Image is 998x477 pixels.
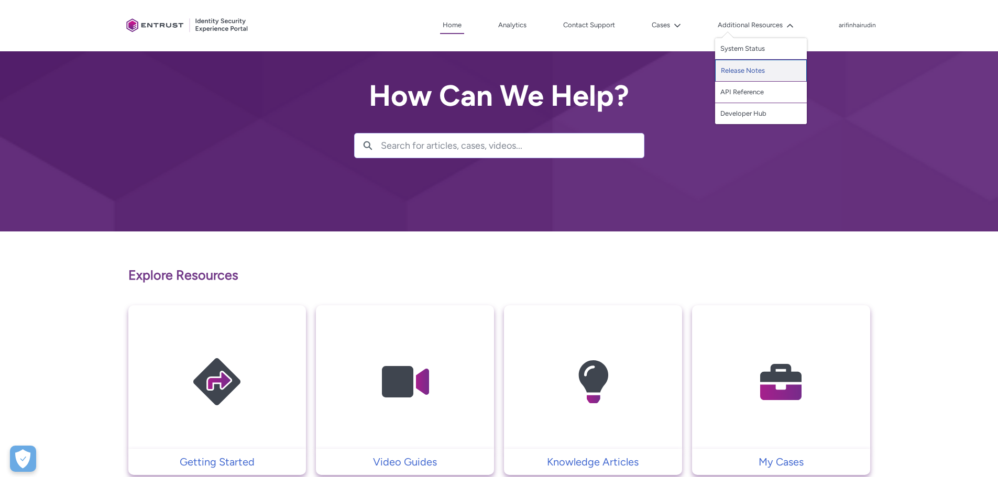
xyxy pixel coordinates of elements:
img: My Cases [731,326,831,438]
a: System Status, opens in new tab [715,38,807,60]
h2: How Can We Help? [354,80,644,112]
button: Additional Resources [715,17,796,33]
p: Video Guides [321,454,489,470]
p: arifinhairudin [839,22,876,29]
button: Cases [649,17,684,33]
img: Video Guides [355,326,455,438]
a: Contact Support [561,17,618,33]
a: Knowledge Articles [504,454,682,470]
a: Release Notes, opens in new tab [715,60,807,82]
img: Knowledge Articles [543,326,643,438]
p: Knowledge Articles [509,454,677,470]
button: Search [355,134,381,158]
img: Getting Started [167,326,267,438]
a: My Cases [692,454,870,470]
p: Getting Started [134,454,301,470]
a: Analytics, opens in new tab [496,17,529,33]
a: Video Guides [316,454,494,470]
button: User Profile arifinhairudin [838,19,876,30]
button: Open Preferences [10,446,36,472]
a: Getting Started [128,454,306,470]
a: Developer Hub, opens in new tab [715,103,807,124]
p: Explore Resources [128,265,870,285]
input: Search for articles, cases, videos... [381,134,644,158]
div: Cookie Preferences [10,446,36,472]
a: Home [440,17,464,34]
p: My Cases [697,454,865,470]
a: API Reference, opens in new tab [715,82,807,103]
